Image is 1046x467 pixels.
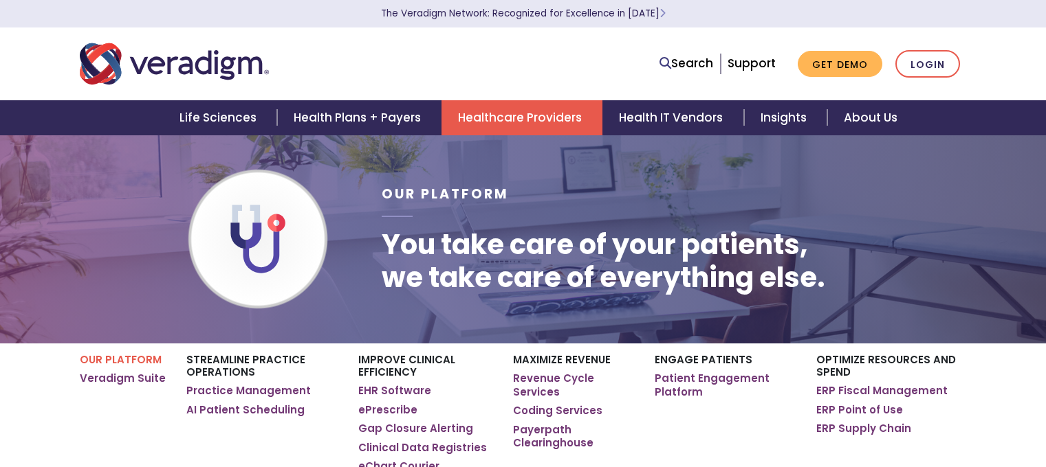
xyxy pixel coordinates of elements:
[816,422,911,435] a: ERP Supply Chain
[382,228,825,294] h1: You take care of your patients, we take care of everything else.
[186,384,311,398] a: Practice Management
[798,51,882,78] a: Get Demo
[728,55,776,71] a: Support
[895,50,960,78] a: Login
[513,423,633,450] a: Payerpath Clearinghouse
[358,384,431,398] a: EHR Software
[358,422,473,435] a: Gap Closure Alerting
[660,7,666,20] span: Learn More
[358,441,487,455] a: Clinical Data Registries
[513,372,633,398] a: Revenue Cycle Services
[655,372,796,398] a: Patient Engagement Platform
[602,100,743,135] a: Health IT Vendors
[744,100,827,135] a: Insights
[816,403,903,417] a: ERP Point of Use
[277,100,442,135] a: Health Plans + Payers
[186,403,305,417] a: AI Patient Scheduling
[381,7,666,20] a: The Veradigm Network: Recognized for Excellence in [DATE]Learn More
[827,100,914,135] a: About Us
[816,384,948,398] a: ERP Fiscal Management
[513,404,602,418] a: Coding Services
[358,403,417,417] a: ePrescribe
[442,100,602,135] a: Healthcare Providers
[80,372,166,385] a: Veradigm Suite
[382,185,509,203] span: Our Platform
[660,54,713,73] a: Search
[163,100,277,135] a: Life Sciences
[80,41,269,87] img: Veradigm logo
